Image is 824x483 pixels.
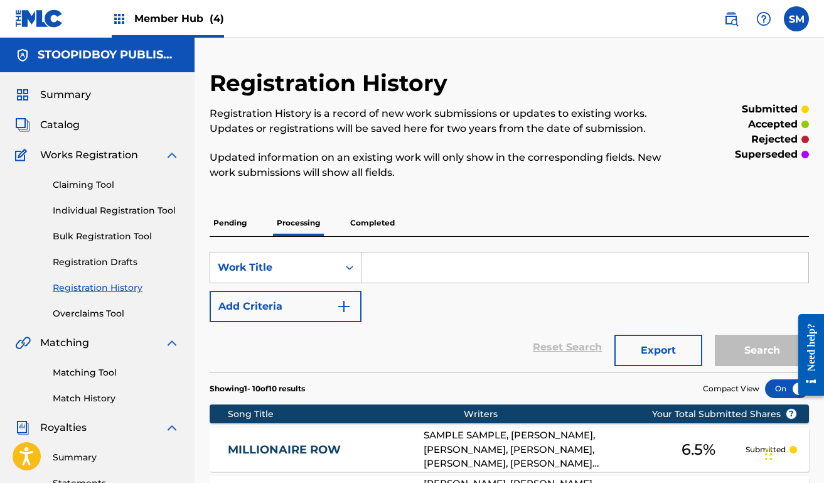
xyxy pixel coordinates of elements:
div: User Menu [784,6,809,31]
span: Member Hub [134,11,224,26]
form: Search Form [210,252,809,372]
img: Summary [15,87,30,102]
img: help [756,11,771,26]
img: Accounts [15,48,30,63]
img: Works Registration [15,148,31,163]
span: Your Total Submitted Shares [652,408,797,421]
a: Individual Registration Tool [53,204,179,217]
p: Completed [346,210,399,236]
img: Top Rightsholders [112,11,127,26]
img: MLC Logo [15,9,63,28]
button: Export [614,335,702,366]
div: SAMPLE SAMPLE, [PERSON_NAME], [PERSON_NAME], [PERSON_NAME], [PERSON_NAME], [PERSON_NAME] [PERSON_... [424,428,651,471]
img: Catalog [15,117,30,133]
span: Matching [40,335,89,350]
span: Catalog [40,117,80,133]
img: search [724,11,739,26]
h2: Registration History [210,69,454,97]
span: Compact View [703,383,759,394]
p: submitted [742,102,798,117]
img: expand [164,420,179,435]
a: Public Search [719,6,744,31]
p: Updated information on an existing work will only show in the corresponding fields. New work subm... [210,150,671,180]
span: ? [786,409,796,419]
div: Writers [464,408,692,421]
span: (4) [210,13,224,24]
span: Royalties [40,420,87,435]
iframe: Chat Widget [761,423,824,483]
img: expand [164,148,179,163]
p: accepted [748,117,798,132]
p: rejected [751,132,798,147]
a: Matching Tool [53,366,179,379]
div: Work Title [218,260,331,275]
div: Help [751,6,776,31]
a: Registration Drafts [53,256,179,269]
p: Showing 1 - 10 of 10 results [210,383,305,394]
a: CatalogCatalog [15,117,80,133]
span: Summary [40,87,91,102]
a: SummarySummary [15,87,91,102]
a: Match History [53,392,179,405]
p: Processing [273,210,324,236]
div: Drag [765,435,773,473]
img: expand [164,335,179,350]
span: 6.5 % [682,438,715,461]
a: Summary [53,451,179,464]
h5: STOOPIDBOY PUBLISHING [38,48,179,62]
div: Song Title [228,408,464,421]
img: Matching [15,335,31,350]
img: 9d2ae6d4665cec9f34b9.svg [336,299,351,314]
a: Overclaims Tool [53,307,179,320]
a: MILLIONAIRE ROW [228,443,407,457]
p: Registration History is a record of new work submissions or updates to existing works. Updates or... [210,106,671,136]
img: Royalties [15,420,30,435]
a: Bulk Registration Tool [53,230,179,243]
p: Pending [210,210,250,236]
p: Submitted [746,444,786,455]
button: Add Criteria [210,291,361,322]
span: Works Registration [40,148,138,163]
a: Claiming Tool [53,178,179,192]
a: Registration History [53,281,179,295]
iframe: Resource Center [789,303,824,407]
p: superseded [735,147,798,162]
